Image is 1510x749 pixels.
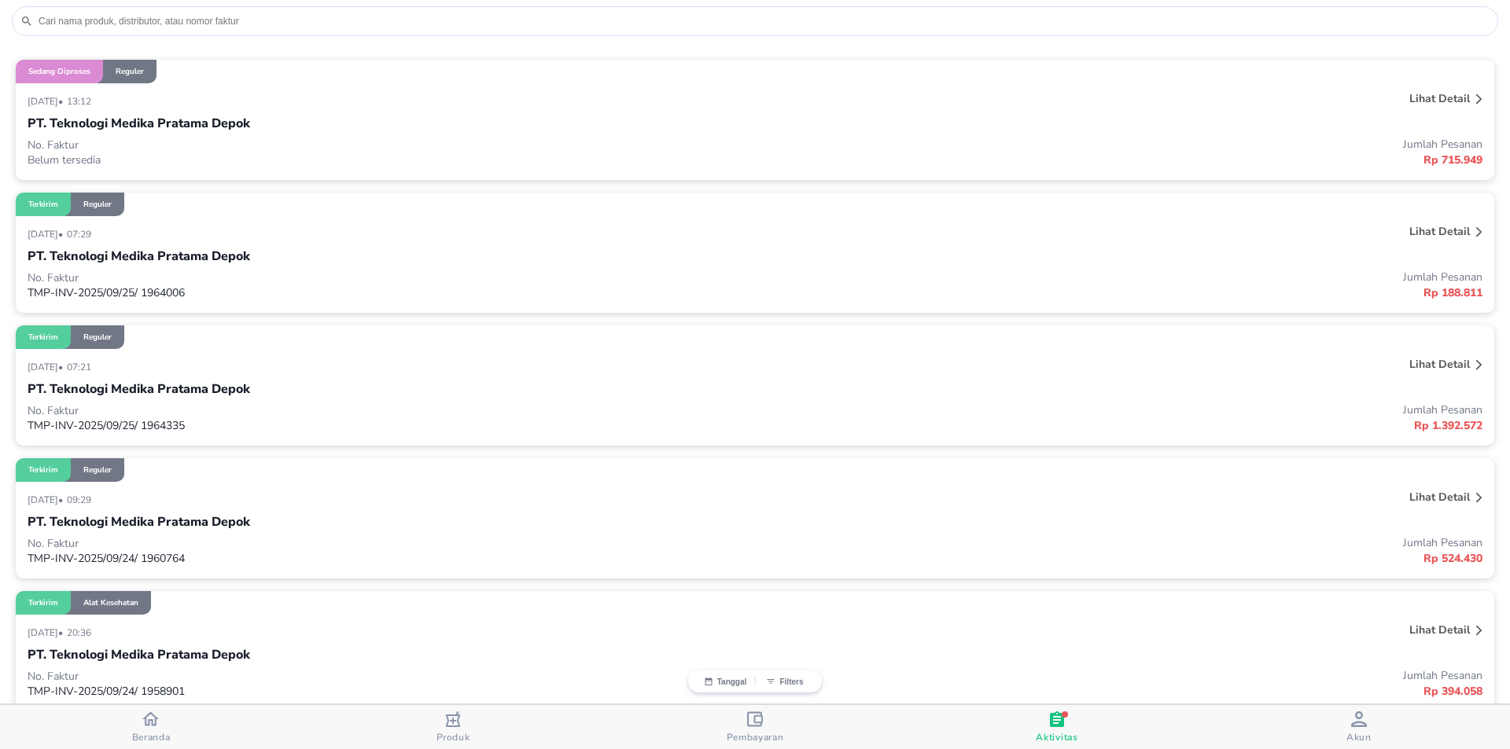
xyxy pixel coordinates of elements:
button: Tanggal [696,677,755,686]
span: Aktivitas [1036,731,1077,743]
p: Reguler [83,332,112,343]
p: Jumlah Pesanan [755,535,1482,550]
p: No. Faktur [28,669,755,684]
button: Filters [755,677,814,686]
p: Jumlah Pesanan [755,668,1482,683]
p: Sedang diproses [28,66,90,77]
p: No. Faktur [28,403,755,418]
p: Rp 188.811 [755,285,1482,301]
p: Terkirim [28,332,58,343]
p: PT. Teknologi Medika Pratama Depok [28,512,250,531]
p: 13:12 [67,95,95,108]
p: Terkirim [28,464,58,475]
span: Akun [1346,731,1372,743]
p: No. Faktur [28,270,755,285]
p: [DATE] • [28,361,67,373]
span: Produk [436,731,470,743]
p: Lihat detail [1409,91,1470,106]
p: Jumlah Pesanan [755,137,1482,152]
p: Jumlah Pesanan [755,270,1482,285]
p: [DATE] • [28,228,67,240]
span: Pembayaran [727,731,784,743]
p: Rp 524.430 [755,550,1482,567]
p: Lihat detail [1409,224,1470,239]
p: No. Faktur [28,138,755,152]
p: 07:21 [67,361,95,373]
p: PT. Teknologi Medika Pratama Depok [28,380,250,398]
p: Belum tersedia [28,152,755,167]
button: Akun [1208,705,1510,749]
p: Lihat detail [1409,622,1470,637]
p: PT. Teknologi Medika Pratama Depok [28,645,250,664]
p: PT. Teknologi Medika Pratama Depok [28,114,250,133]
p: Lihat detail [1409,357,1470,372]
p: [DATE] • [28,95,67,108]
span: Beranda [132,731,171,743]
p: 20:36 [67,626,95,639]
p: [DATE] • [28,494,67,506]
p: No. Faktur [28,536,755,551]
p: Rp 1.392.572 [755,417,1482,434]
p: Alat Kesehatan [83,597,138,608]
p: Reguler [83,199,112,210]
p: TMP-INV-2025/09/25/ 1964006 [28,285,755,300]
p: 07:29 [67,228,95,240]
p: Lihat detail [1409,490,1470,505]
p: Reguler [83,464,112,475]
p: [DATE] • [28,626,67,639]
button: Aktivitas [906,705,1208,749]
p: Terkirim [28,199,58,210]
p: TMP-INV-2025/09/24/ 1960764 [28,551,755,566]
p: PT. Teknologi Medika Pratama Depok [28,247,250,266]
p: Terkirim [28,597,58,608]
p: Reguler [116,66,144,77]
input: Cari nama produk, distributor, atau nomor faktur [37,15,1490,28]
button: Produk [302,705,604,749]
p: Jumlah Pesanan [755,402,1482,417]
p: TMP-INV-2025/09/25/ 1964335 [28,418,755,433]
button: Pembayaran [604,705,906,749]
p: Rp 715.949 [755,152,1482,168]
p: 09:29 [67,494,95,506]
